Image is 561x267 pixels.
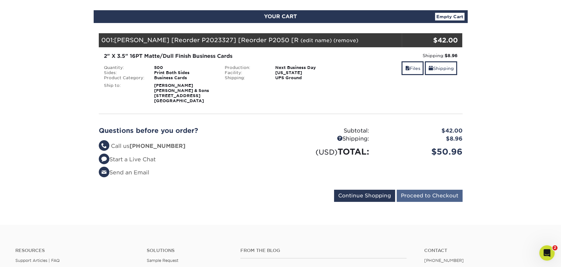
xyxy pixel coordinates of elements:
div: Subtotal: [281,127,374,135]
span: shipping [428,66,433,71]
span: files [405,66,409,71]
a: Files [401,61,424,75]
h2: Questions before you order? [99,127,276,134]
div: Shipping: [281,135,374,143]
div: $42.00 [374,127,467,135]
div: TOTAL: [281,146,374,158]
strong: $8.96 [444,53,457,58]
input: Proceed to Checkout [397,190,463,202]
a: Empty Cart [435,13,464,20]
a: [PHONE_NUMBER] [424,258,464,263]
div: 001: [99,33,402,47]
div: $42.00 [402,35,458,45]
strong: [PERSON_NAME] [PERSON_NAME] & Sons [STREET_ADDRESS] [GEOGRAPHIC_DATA] [154,83,209,103]
div: $50.96 [374,146,467,158]
div: Ship to: [99,83,150,103]
h4: From the Blog [240,248,407,253]
span: YOUR CART [264,13,297,19]
div: $8.96 [374,135,467,143]
div: [US_STATE] [270,70,341,75]
strong: [PHONE_NUMBER] [129,143,185,149]
div: Business Cards [149,75,220,80]
small: (USD) [316,148,338,156]
div: Facility: [220,70,270,75]
a: (edit name) [300,37,332,43]
iframe: Intercom live chat [539,245,555,261]
div: Shipping: [346,52,457,59]
span: [PERSON_NAME] [Reorder P2023327] [Reorder P2050 [R [114,36,299,43]
h4: Solutions [147,248,231,253]
li: Call us [99,142,276,150]
h4: Resources [15,248,137,253]
div: 2" X 3.5" 16PT Matte/Dull Finish Business Cards [104,52,336,60]
div: Production: [220,65,270,70]
div: Quantity: [99,65,150,70]
div: Product Category: [99,75,150,80]
a: Sample Request [147,258,178,263]
a: Start a Live Chat [99,156,156,163]
a: Send an Email [99,169,149,176]
span: 2 [552,245,557,250]
a: Shipping [425,61,457,75]
div: Shipping: [220,75,270,80]
input: Continue Shopping [334,190,395,202]
a: Contact [424,248,546,253]
div: Print Both Sides [149,70,220,75]
div: Next Business Day [270,65,341,70]
a: (remove) [333,37,358,43]
div: UPS Ground [270,75,341,80]
div: Sides: [99,70,150,75]
div: 500 [149,65,220,70]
